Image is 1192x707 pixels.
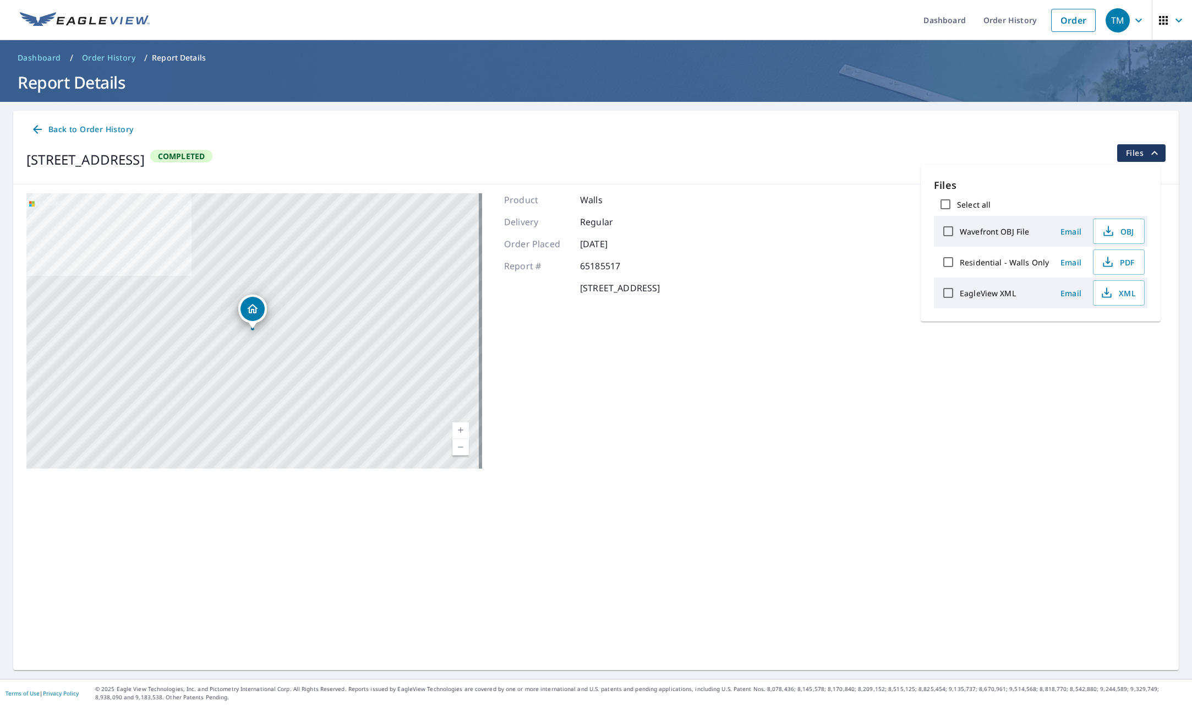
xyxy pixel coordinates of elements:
[1058,226,1084,237] span: Email
[580,237,646,251] p: [DATE]
[580,215,646,229] p: Regular
[960,288,1016,298] label: EagleView XML
[957,199,991,210] label: Select all
[144,51,147,64] li: /
[152,52,206,63] p: Report Details
[504,237,570,251] p: Order Placed
[1053,285,1089,302] button: Email
[13,49,1179,67] nav: breadcrumb
[452,422,469,439] a: Current Level 17, Zoom In
[1100,255,1135,269] span: PDF
[26,119,138,140] a: Back to Order History
[1093,280,1145,306] button: XML
[31,123,133,137] span: Back to Order History
[1093,219,1145,244] button: OBJ
[452,439,469,455] a: Current Level 17, Zoom Out
[1058,288,1084,298] span: Email
[20,12,150,29] img: EV Logo
[1053,223,1089,240] button: Email
[26,150,145,170] div: [STREET_ADDRESS]
[1106,8,1130,32] div: TM
[1058,257,1084,268] span: Email
[934,178,1147,193] p: Files
[1117,144,1166,162] button: filesDropdownBtn-65185517
[238,295,267,329] div: Dropped pin, building 1, Residential property, 319 N Cherry St O Fallon, IL 62269
[82,52,135,63] span: Order History
[1053,254,1089,271] button: Email
[1100,286,1135,300] span: XML
[580,193,646,206] p: Walls
[78,49,140,67] a: Order History
[1126,146,1161,160] span: Files
[960,226,1029,237] label: Wavefront OBJ File
[70,51,73,64] li: /
[13,49,65,67] a: Dashboard
[18,52,61,63] span: Dashboard
[13,71,1179,94] h1: Report Details
[580,259,646,273] p: 65185517
[95,685,1186,701] p: © 2025 Eagle View Technologies, Inc. and Pictometry International Corp. All Rights Reserved. Repo...
[504,215,570,229] p: Delivery
[504,259,570,273] p: Report #
[504,193,570,206] p: Product
[151,151,212,161] span: Completed
[6,689,40,697] a: Terms of Use
[6,690,79,697] p: |
[960,257,1049,268] label: Residential - Walls Only
[1100,225,1135,238] span: OBJ
[43,689,79,697] a: Privacy Policy
[580,281,660,295] p: [STREET_ADDRESS]
[1051,9,1096,32] a: Order
[1093,249,1145,275] button: PDF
